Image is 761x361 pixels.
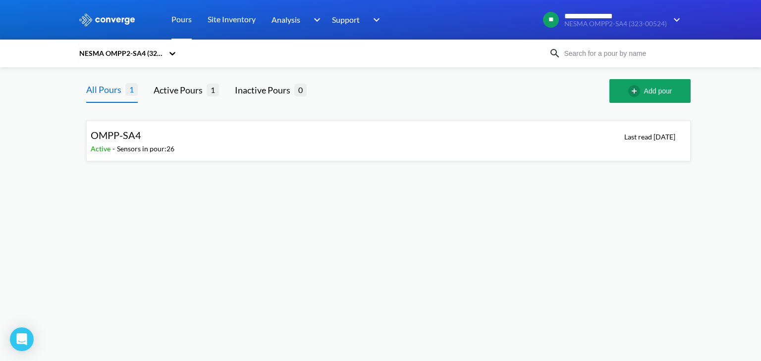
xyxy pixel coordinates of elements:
img: downArrow.svg [667,14,683,26]
div: Inactive Pours [235,83,294,97]
img: add-circle-outline.svg [628,85,644,97]
div: Sensors in pour: 26 [117,143,174,154]
span: 1 [125,83,138,95]
span: - [112,144,117,153]
input: Search for a pour by name [561,48,681,59]
img: downArrow.svg [367,14,382,26]
a: OMPP-SA4Active-Sensors in pour:26Last read [DATE] [86,132,691,140]
img: downArrow.svg [307,14,323,26]
span: 1 [207,84,219,96]
img: logo_ewhite.svg [78,13,136,26]
button: Add pour [609,79,691,103]
span: OMPP-SA4 [91,129,141,141]
span: Analysis [272,13,300,26]
div: NESMA OMPP2-SA4 (323-00524) [78,48,163,59]
img: icon-search.svg [549,47,561,59]
span: Active [91,144,112,153]
span: 0 [294,84,307,96]
div: Open Intercom Messenger [10,327,34,351]
span: NESMA OMPP2-SA4 (323-00524) [564,20,667,28]
div: Last read [DATE] [604,131,678,143]
div: Active Pours [154,83,207,97]
span: Support [332,13,360,26]
div: All Pours [86,83,125,96]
